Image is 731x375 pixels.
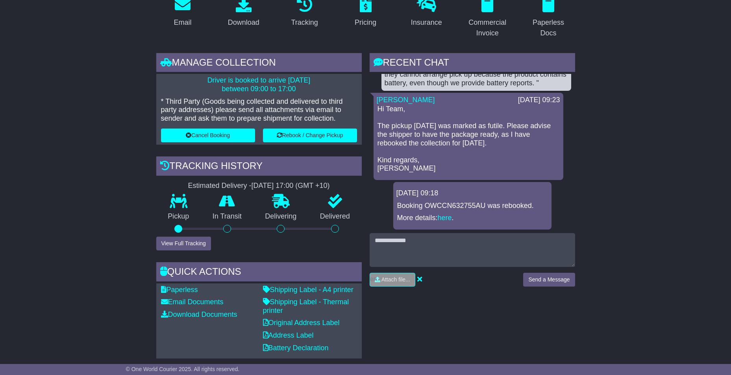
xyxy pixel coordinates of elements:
a: Battery Declaration [263,344,329,352]
div: Insurance [411,17,442,28]
div: [DATE] 17:00 (GMT +10) [252,182,330,190]
a: Download Documents [161,311,237,318]
button: Send a Message [523,273,575,287]
div: Email [174,17,191,28]
p: Driver is booked to arrive [DATE] between 09:00 to 17:00 [161,76,357,93]
p: * Third Party (Goods being collected and delivered to third party addresses) please send all atta... [161,97,357,123]
a: Paperless [161,286,198,294]
div: Tracking history [156,156,362,178]
span: © One World Courier 2025. All rights reserved. [126,366,240,372]
a: here [438,214,452,222]
p: Delivering [254,212,309,221]
p: Booking OWCCN632755AU was rebooked. [397,202,548,210]
button: Cancel Booking [161,129,255,142]
div: Manage collection [156,53,362,74]
button: View Full Tracking [156,237,211,250]
div: Download [228,17,259,28]
a: Shipping Label - A4 printer [263,286,353,294]
p: Delivered [308,212,362,221]
div: [DATE] 09:18 [396,189,548,198]
div: Estimated Delivery - [156,182,362,190]
div: Quick Actions [156,262,362,283]
a: Shipping Label - Thermal printer [263,298,349,314]
p: Hi Team, The pickup [DATE] was marked as futile. Please advise the shipper to have the package re... [378,105,559,173]
a: [PERSON_NAME] [377,96,435,104]
div: Paperless Docs [527,17,570,39]
div: Commercial Invoice [466,17,509,39]
a: Address Label [263,331,314,339]
a: Email Documents [161,298,224,306]
div: Tracking [291,17,318,28]
button: Rebook / Change Pickup [263,129,357,142]
p: Pickup [156,212,201,221]
p: More details: . [397,214,548,222]
div: RECENT CHAT [370,53,575,74]
div: Pricing [355,17,376,28]
p: In Transit [201,212,254,221]
div: [DATE] 09:23 [518,96,560,105]
a: Original Address Label [263,319,340,327]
